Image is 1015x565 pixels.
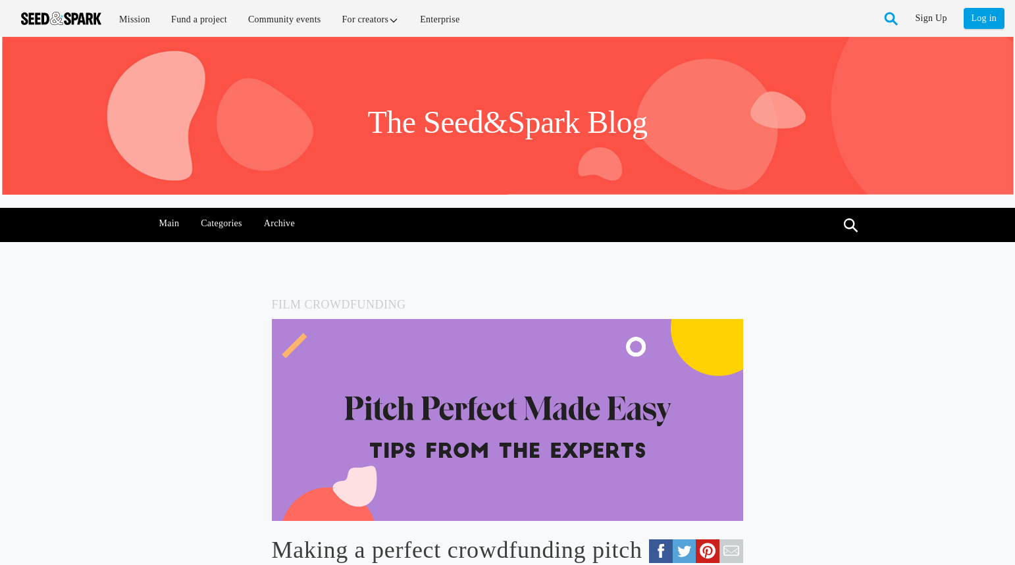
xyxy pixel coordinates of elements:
[110,5,159,34] a: Mission
[367,103,647,142] h1: The Seed&Spark Blog
[272,319,744,521] img: blog%20header%203.png
[152,208,186,239] a: Main
[194,208,249,239] a: Categories
[257,208,301,239] a: Archive
[333,5,409,34] a: For creators
[916,8,947,29] a: Sign Up
[162,5,236,34] a: Fund a project
[239,5,330,34] a: Community events
[272,295,744,314] h5: Film Crowdfunding
[21,12,101,25] img: Seed amp; Spark
[964,8,1004,29] a: Log in
[411,5,469,34] a: Enterprise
